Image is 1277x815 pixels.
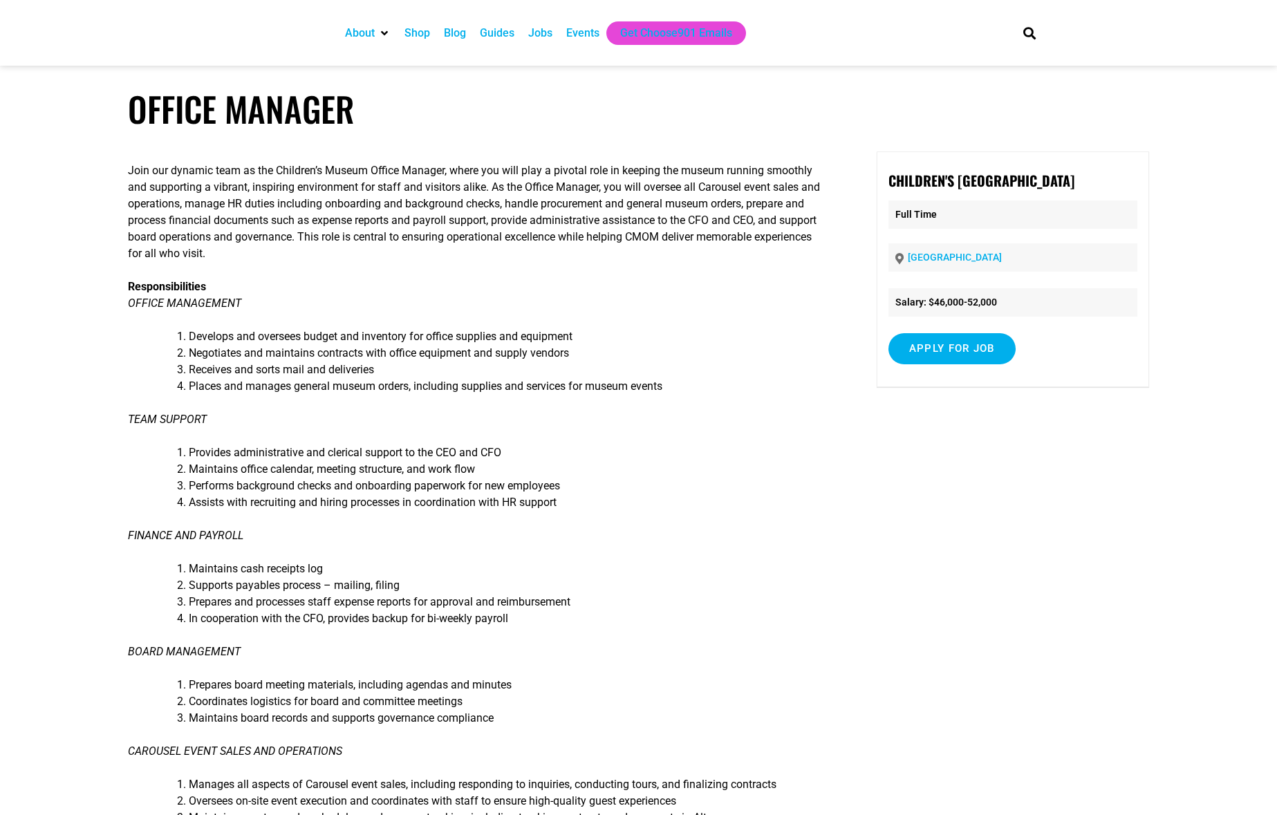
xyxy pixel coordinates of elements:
[189,561,826,577] li: Maintains cash receipts log
[189,693,826,710] li: Coordinates logistics for board and committee meetings
[189,478,826,494] li: Performs background checks and onboarding paperwork for new employees
[480,25,514,41] a: Guides
[404,25,430,41] a: Shop
[128,88,1150,129] h1: Office Manager
[338,21,999,45] nav: Main nav
[189,461,826,478] li: Maintains office calendar, meeting structure, and work flow
[128,413,207,426] em: TEAM SUPPORT
[128,529,243,542] em: FINANCE AND PAYROLL
[189,776,826,793] li: Manages all aspects of Carousel event sales, including responding to inquiries, conducting tours,...
[189,594,826,610] li: Prepares and processes staff expense reports for approval and reimbursement
[189,444,826,461] li: Provides administrative and clerical support to the CEO and CFO
[888,200,1137,229] p: Full Time
[189,577,826,594] li: Supports payables process – mailing, filing
[189,328,826,345] li: Develops and oversees budget and inventory for office supplies and equipment
[908,252,1002,263] a: [GEOGRAPHIC_DATA]
[189,677,826,693] li: Prepares board meeting materials, including agendas and minutes
[189,793,826,809] li: Oversees on-site event execution and coordinates with staff to ensure high-quality guest experiences
[189,345,826,362] li: Negotiates and maintains contracts with office equipment and supply vendors
[888,170,1074,191] strong: Children's [GEOGRAPHIC_DATA]
[128,162,826,262] p: Join our dynamic team as the Children’s Museum Office Manager, where you will play a pivotal role...
[338,21,398,45] div: About
[189,710,826,727] li: Maintains board records and supports governance compliance
[620,25,732,41] a: Get Choose901 Emails
[128,297,241,310] em: OFFICE MANAGEMENT
[189,610,826,627] li: In cooperation with the CFO, provides backup for bi-weekly payroll
[189,494,826,511] li: Assists with recruiting and hiring processes in coordination with HR support
[128,744,342,758] em: CAROUSEL EVENT SALES AND OPERATIONS
[128,645,241,658] em: BOARD MANAGEMENT
[189,378,826,395] li: Places and manages general museum orders, including supplies and services for museum events
[128,280,206,293] strong: Responsibilities
[888,288,1137,317] li: Salary: $46,000-52,000
[888,333,1016,364] input: Apply for job
[1018,21,1041,44] div: Search
[444,25,466,41] a: Blog
[528,25,552,41] a: Jobs
[189,362,826,378] li: Receives and sorts mail and deliveries
[566,25,599,41] a: Events
[345,25,375,41] a: About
